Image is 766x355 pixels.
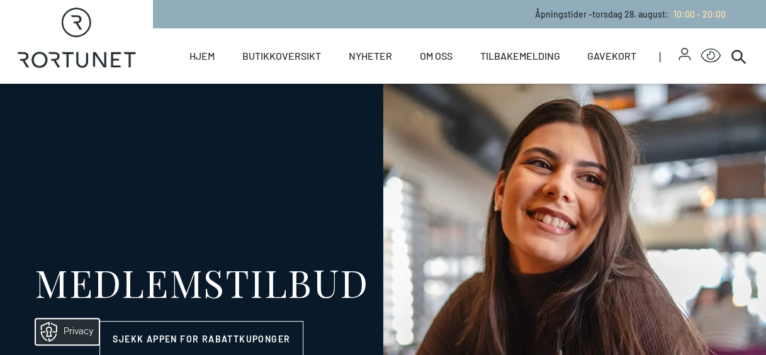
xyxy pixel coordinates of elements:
a: Hjem [189,28,215,84]
a: Butikkoversikt [242,28,321,84]
span: | [659,28,679,84]
iframe: Manage Preferences [13,315,115,349]
a: Nyheter [349,28,392,84]
a: Gavekort [587,28,636,84]
span: 10:00 - 20:00 [673,9,726,20]
a: Om oss [420,28,453,84]
a: Tilbakemelding [480,28,560,84]
p: Åpningstider - torsdag 28. august : [535,8,726,21]
button: Open Accessibility Menu [701,46,721,66]
a: 10:00 - 20:00 [668,9,726,20]
div: MEDLEMSTILBUD [35,263,369,301]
